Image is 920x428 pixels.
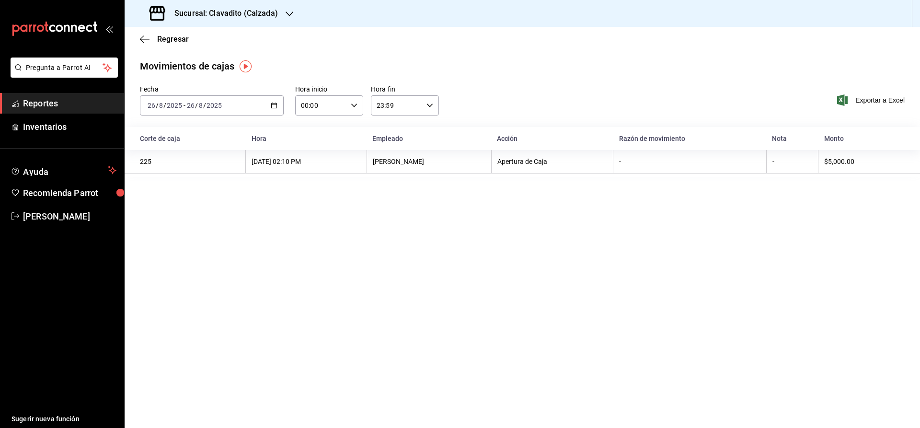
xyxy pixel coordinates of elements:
th: Razón de movimiento [613,127,767,150]
h3: Sucursal: Clavadito (Calzada) [167,8,278,19]
input: -- [186,102,195,109]
span: Pregunta a Parrot AI [26,63,103,73]
span: Recomienda Parrot [23,186,116,199]
span: / [195,102,198,109]
th: Corte de caja [125,127,246,150]
div: 225 [140,158,240,165]
input: ---- [166,102,183,109]
div: [DATE] 02:10 PM [252,158,361,165]
th: Acción [491,127,613,150]
div: [PERSON_NAME] [373,158,485,165]
th: Empleado [367,127,491,150]
span: Ayuda [23,164,104,176]
div: Apertura de Caja [497,158,607,165]
label: Hora fin [371,86,439,93]
span: [PERSON_NAME] [23,210,116,223]
th: Hora [246,127,367,150]
label: Fecha [140,86,284,93]
th: Nota [766,127,818,150]
span: Sugerir nueva función [11,414,116,424]
div: $5,000.00 [824,158,905,165]
button: open_drawer_menu [105,25,113,33]
button: Regresar [140,35,189,44]
input: ---- [206,102,222,109]
button: Pregunta a Parrot AI [11,58,118,78]
span: - [184,102,185,109]
a: Pregunta a Parrot AI [7,69,118,80]
input: -- [147,102,156,109]
input: -- [198,102,203,109]
div: - [772,158,812,165]
span: Reportes [23,97,116,110]
input: -- [159,102,163,109]
span: / [203,102,206,109]
th: Monto [818,127,920,150]
img: Tooltip marker [240,60,252,72]
span: / [163,102,166,109]
span: Regresar [157,35,189,44]
div: - [619,158,760,165]
span: / [156,102,159,109]
label: Hora inicio [295,86,363,93]
button: Exportar a Excel [839,94,905,106]
span: Inventarios [23,120,116,133]
div: Movimientos de cajas [140,59,235,73]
